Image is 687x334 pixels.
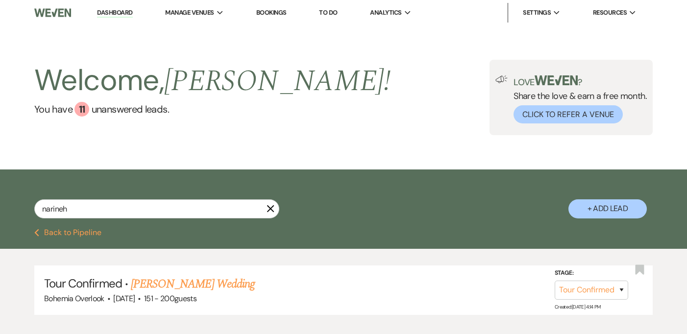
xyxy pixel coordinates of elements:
span: Created: [DATE] 4:14 PM [555,304,601,310]
span: Manage Venues [165,8,214,18]
span: [PERSON_NAME] ! [164,59,391,104]
img: loud-speaker-illustration.svg [495,75,508,83]
a: [PERSON_NAME] Wedding [131,275,255,293]
button: Back to Pipeline [34,229,101,237]
label: Stage: [555,268,628,279]
a: You have 11 unanswered leads. [34,102,391,117]
a: To Do [319,8,337,17]
div: 11 [74,102,89,117]
span: Analytics [370,8,401,18]
img: Weven Logo [34,2,71,23]
a: Bookings [256,8,287,17]
input: Search by name, event date, email address or phone number [34,199,279,218]
div: Share the love & earn a free month. [508,75,647,123]
h2: Welcome, [34,60,391,102]
span: Bohemia Overlook [44,293,104,304]
img: weven-logo-green.svg [535,75,578,85]
a: Dashboard [97,8,132,18]
button: Click to Refer a Venue [514,105,623,123]
span: Tour Confirmed [44,276,122,291]
button: + Add Lead [568,199,647,218]
span: [DATE] [113,293,135,304]
p: Love ? [514,75,647,87]
span: Resources [593,8,627,18]
span: 151 - 200 guests [144,293,196,304]
span: Settings [523,8,551,18]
